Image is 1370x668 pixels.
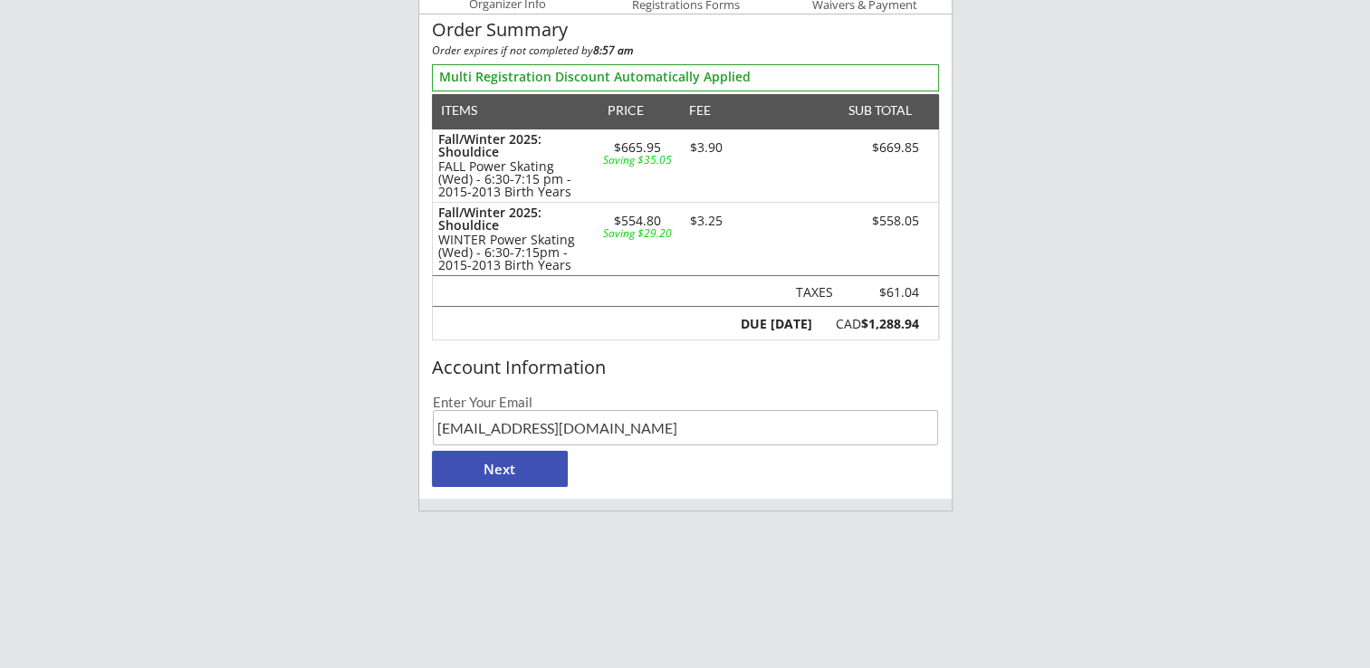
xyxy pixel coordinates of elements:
[599,228,676,239] div: Saving $29.20
[822,318,919,330] div: CAD
[432,20,939,40] div: Order Summary
[438,160,591,198] div: FALL Power Skating (Wed) - 6:30-7:15 pm - 2015-2013 Birth Years
[817,215,919,227] div: $558.05
[599,104,653,117] div: PRICE
[593,43,633,58] strong: 8:57 am
[789,286,833,300] div: Taxes not charged on the fee
[432,45,939,56] div: Order expires if not completed by
[676,141,737,154] div: $3.90
[438,133,591,158] div: Fall/Winter 2025: Shouldice
[433,396,938,409] div: Enter Your Email
[861,315,919,332] strong: $1,288.94
[676,104,723,117] div: FEE
[789,286,833,299] div: TAXES
[432,451,568,487] button: Next
[737,318,812,330] div: DUE [DATE]
[599,141,676,154] div: $665.95
[848,286,919,300] div: Taxes not charged on the fee
[439,68,932,86] div: Multi Registration Discount Automatically Applied
[432,358,939,377] div: Account Information
[841,104,912,117] div: SUB TOTAL
[599,215,676,227] div: $554.80
[848,286,919,299] div: $61.04
[438,206,591,232] div: Fall/Winter 2025: Shouldice
[441,104,505,117] div: ITEMS
[599,155,676,166] div: Saving $35.05
[676,215,737,227] div: $3.25
[817,141,919,154] div: $669.85
[438,234,591,272] div: WINTER Power Skating (Wed) - 6:30-7:15pm - 2015-2013 Birth Years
